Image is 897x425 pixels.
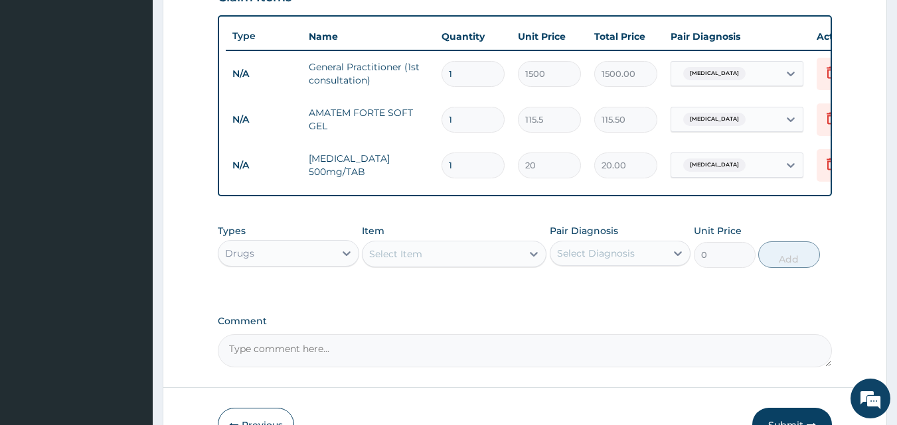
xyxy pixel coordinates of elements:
div: Select Diagnosis [557,247,635,260]
th: Name [302,23,435,50]
label: Item [362,224,384,237]
label: Unit Price [694,224,742,237]
td: General Practitioner (1st consultation) [302,54,435,93]
div: Select Item [369,247,422,261]
img: d_794563401_company_1708531726252_794563401 [25,66,54,99]
th: Pair Diagnosis [664,23,810,50]
span: We're online! [77,128,183,262]
td: N/A [226,107,302,132]
th: Actions [810,23,876,50]
th: Total Price [588,23,664,50]
th: Type [226,24,302,48]
span: [MEDICAL_DATA] [683,113,746,126]
div: Chat with us now [69,74,223,91]
td: N/A [226,153,302,178]
span: [MEDICAL_DATA] [683,158,746,172]
span: [MEDICAL_DATA] [683,67,746,80]
td: N/A [226,62,302,86]
td: [MEDICAL_DATA] 500mg/TAB [302,145,435,185]
textarea: Type your message and hit 'Enter' [7,284,253,330]
div: Minimize live chat window [218,7,250,38]
label: Pair Diagnosis [550,224,618,237]
td: AMATEM FORTE SOFT GEL [302,99,435,139]
th: Quantity [435,23,511,50]
label: Comment [218,316,833,327]
label: Types [218,225,246,237]
div: Drugs [225,247,254,260]
th: Unit Price [511,23,588,50]
button: Add [758,241,820,268]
